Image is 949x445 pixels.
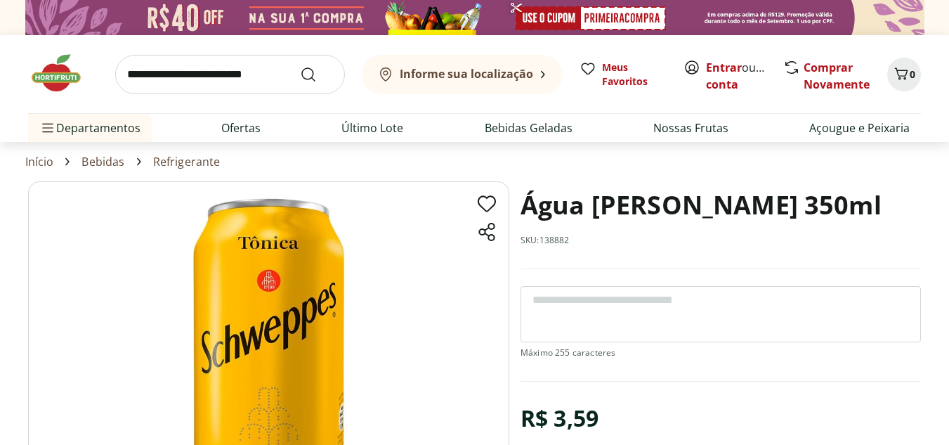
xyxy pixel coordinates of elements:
img: Hortifruti [28,52,98,94]
a: Nossas Frutas [653,120,728,136]
span: Departamentos [39,111,140,145]
a: Bebidas Geladas [485,120,572,136]
button: Menu [39,111,56,145]
a: Início [25,155,54,168]
div: R$ 3,59 [521,399,598,438]
b: Informe sua localização [400,66,533,82]
a: Ofertas [221,120,261,136]
a: Comprar Novamente [804,60,870,92]
span: 0 [910,67,915,81]
button: Carrinho [887,58,921,91]
span: Meus Favoritos [602,60,667,89]
a: Criar conta [706,60,783,92]
button: Informe sua localização [362,55,563,94]
a: Entrar [706,60,742,75]
span: ou [706,59,768,93]
input: search [115,55,345,94]
h1: Água [PERSON_NAME] 350ml [521,181,882,229]
a: Meus Favoritos [580,60,667,89]
a: Último Lote [341,120,403,136]
p: SKU: 138882 [521,235,570,246]
a: Refrigerante [153,155,221,168]
a: Bebidas [81,155,124,168]
a: Açougue e Peixaria [809,120,910,136]
button: Submit Search [300,66,334,83]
